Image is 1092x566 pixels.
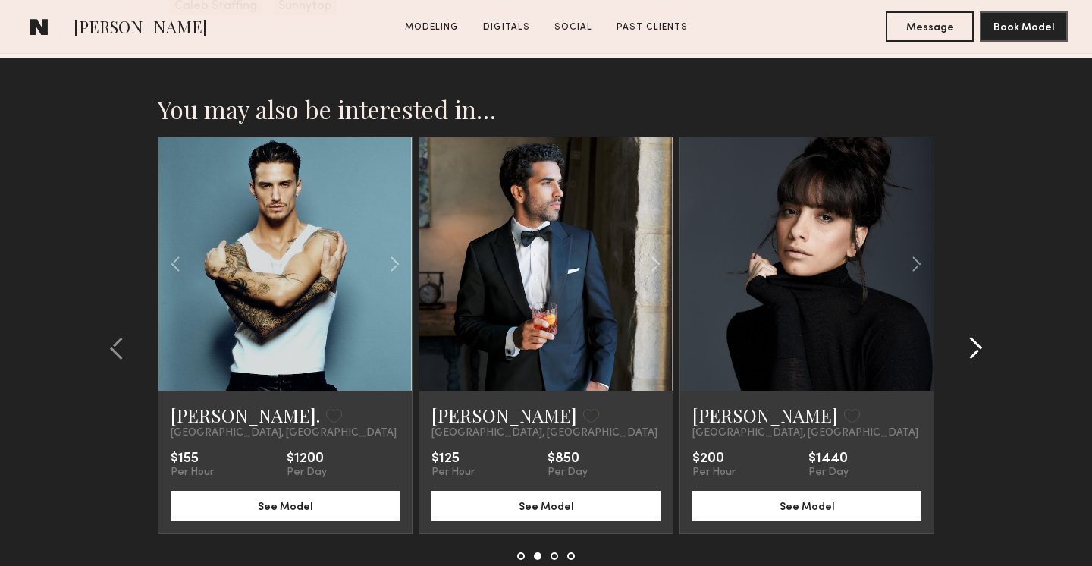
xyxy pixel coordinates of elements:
[548,451,588,467] div: $850
[431,403,577,427] a: [PERSON_NAME]
[431,491,661,521] button: See Model
[171,467,214,479] div: Per Hour
[399,20,465,34] a: Modeling
[431,451,475,467] div: $125
[610,20,694,34] a: Past Clients
[980,11,1068,42] button: Book Model
[171,451,214,467] div: $155
[74,15,207,42] span: [PERSON_NAME]
[692,491,921,521] button: See Model
[808,467,849,479] div: Per Day
[171,491,400,521] button: See Model
[287,467,327,479] div: Per Day
[692,451,736,467] div: $200
[548,20,598,34] a: Social
[692,427,918,439] span: [GEOGRAPHIC_DATA], [GEOGRAPHIC_DATA]
[171,499,400,512] a: See Model
[548,467,588,479] div: Per Day
[980,20,1068,33] a: Book Model
[431,499,661,512] a: See Model
[171,403,320,427] a: [PERSON_NAME].
[477,20,536,34] a: Digitals
[171,427,397,439] span: [GEOGRAPHIC_DATA], [GEOGRAPHIC_DATA]
[158,94,934,124] h2: You may also be interested in…
[886,11,974,42] button: Message
[431,467,475,479] div: Per Hour
[692,403,838,427] a: [PERSON_NAME]
[692,499,921,512] a: See Model
[287,451,327,467] div: $1200
[431,427,657,439] span: [GEOGRAPHIC_DATA], [GEOGRAPHIC_DATA]
[808,451,849,467] div: $1440
[692,467,736,479] div: Per Hour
